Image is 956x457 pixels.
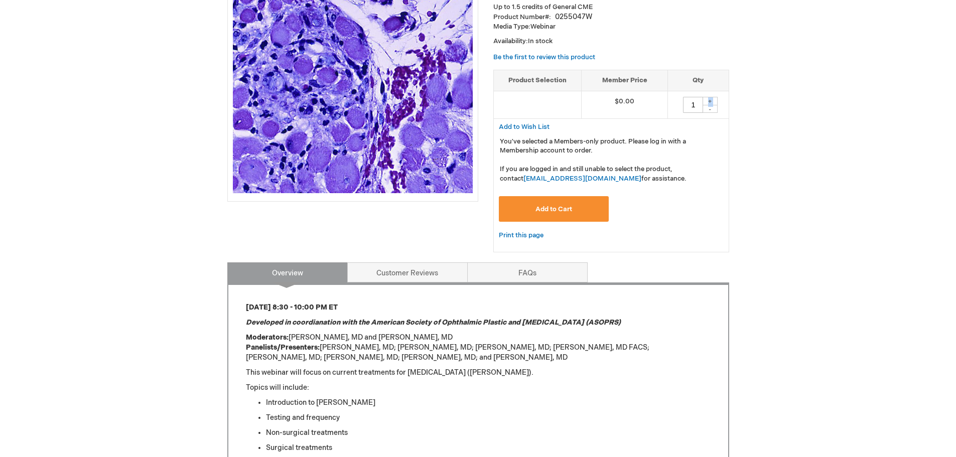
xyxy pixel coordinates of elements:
[266,443,711,453] li: Surgical treatments
[499,123,550,131] span: Add to Wish List
[246,318,621,327] em: Developed in coordianation with the American Society of Ophthalmic Plastic and [MEDICAL_DATA] (AS...
[493,37,729,46] p: Availability:
[493,23,530,31] strong: Media Type:
[493,13,551,21] strong: Product Number
[499,122,550,131] a: Add to Wish List
[246,333,711,363] p: [PERSON_NAME], MD and [PERSON_NAME], MD [PERSON_NAME], MD; [PERSON_NAME], MD; [PERSON_NAME], MD; ...
[493,3,729,12] li: Up to 1.5 credits of General CME
[266,398,711,408] li: Introduction to [PERSON_NAME]
[246,343,320,352] strong: Panelists/Presenters:
[500,137,723,184] p: You've selected a Members-only product. Please log in with a Membership account to order. If you ...
[246,368,711,378] p: This webinar will focus on current treatments for [MEDICAL_DATA] ([PERSON_NAME]).
[528,37,553,45] span: In stock
[535,205,572,213] span: Add to Cart
[266,428,711,438] li: Non-surgical treatments
[499,196,609,222] button: Add to Cart
[499,229,543,242] a: Print this page
[493,53,595,61] a: Be the first to review this product
[582,70,668,91] th: Member Price
[555,12,592,22] div: 0255047W
[582,91,668,118] td: $0.00
[494,70,582,91] th: Product Selection
[683,97,703,113] input: Qty
[347,262,468,282] a: Customer Reviews
[246,303,338,312] strong: [DATE] 8:30 - 10:00 PM ET
[703,105,718,113] div: -
[246,333,289,342] strong: Moderators:
[227,262,348,282] a: Overview
[668,70,729,91] th: Qty
[266,413,711,423] li: Testing and frequency
[493,22,729,32] p: Webinar
[703,97,718,105] div: +
[467,262,588,282] a: FAQs
[523,175,641,183] a: [EMAIL_ADDRESS][DOMAIN_NAME]
[246,383,711,393] p: Topics will include:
